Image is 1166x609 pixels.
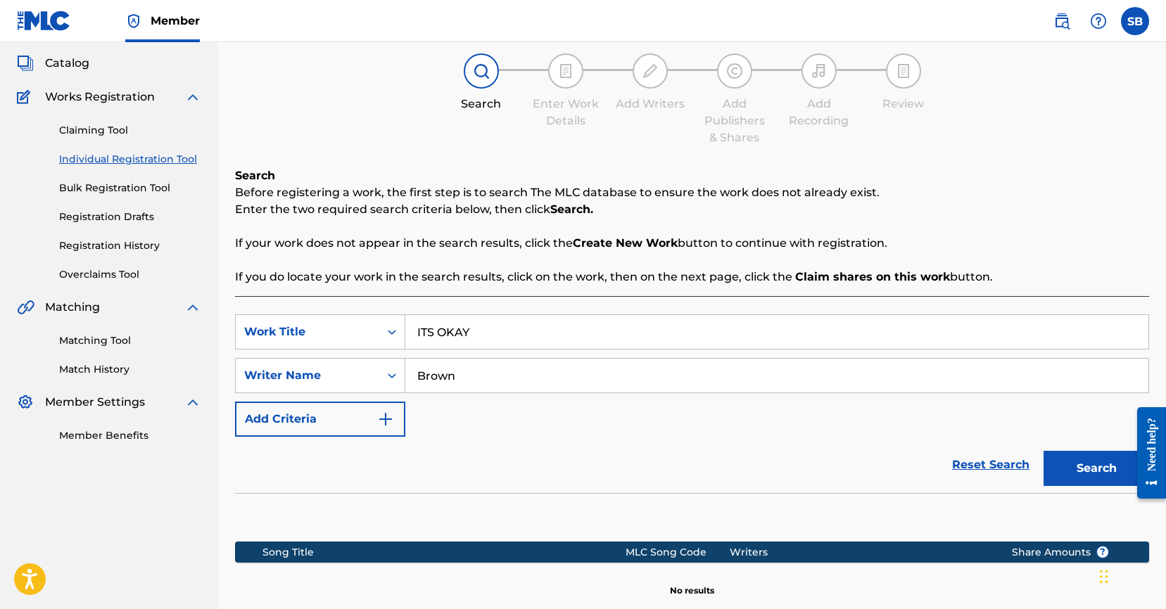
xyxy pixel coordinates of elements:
img: step indicator icon for Add Writers [642,63,659,79]
span: Works Registration [45,89,155,105]
img: step indicator icon for Add Recording [811,63,828,79]
div: Writer Name [244,367,371,384]
a: Registration Drafts [59,210,201,224]
a: Match History [59,362,201,377]
a: Reset Search [945,449,1037,480]
img: help [1090,13,1107,30]
img: expand [184,89,201,105]
div: Help [1084,7,1113,35]
img: 9d2ae6d4665cec9f34b9.svg [377,411,394,428]
iframe: Chat Widget [1096,541,1166,609]
div: Add Publishers & Shares [699,96,770,146]
div: Add Writers [615,96,685,113]
div: Enter Work Details [531,96,601,129]
img: MLC Logo [17,11,71,31]
button: Add Criteria [235,402,405,437]
button: Search [1044,451,1149,486]
img: Member Settings [17,394,34,411]
img: step indicator icon for Search [473,63,490,79]
div: Work Title [244,323,371,340]
a: CatalogCatalog [17,55,89,72]
p: Before registering a work, the first step is to search The MLC database to ensure the work does n... [235,184,1149,201]
div: Song Title [262,545,626,560]
a: Claiming Tool [59,123,201,138]
div: Drag [1100,556,1108,598]
form: Search Form [235,314,1149,493]
img: Catalog [17,55,34,72]
a: Public Search [1048,7,1076,35]
img: expand [184,299,201,316]
div: MLC Song Code [626,545,730,560]
div: User Menu [1121,7,1149,35]
a: Individual Registration Tool [59,152,201,167]
img: expand [184,394,201,411]
img: Top Rightsholder [125,13,142,30]
img: step indicator icon for Enter Work Details [557,63,574,79]
span: Share Amounts [1012,545,1109,560]
a: Member Benefits [59,428,201,443]
strong: Claim shares on this work [795,270,950,283]
p: If you do locate your work in the search results, click on the work, then on the next page, click... [235,269,1149,286]
img: Works Registration [17,89,35,105]
p: No results [670,568,714,597]
a: Matching Tool [59,333,201,348]
strong: Create New Work [573,236,678,250]
img: search [1053,13,1070,30]
span: Member Settings [45,394,145,411]
span: Member [151,13,200,29]
a: Registration History [59,238,201,253]
p: If your work does not appear in the search results, click the button to continue with registration. [235,235,1149,252]
img: step indicator icon for Add Publishers & Shares [726,63,743,79]
div: Search [446,96,517,113]
strong: Search. [550,203,593,216]
a: Bulk Registration Tool [59,181,201,195]
div: Writers [730,545,990,560]
img: step indicator icon for Review [895,63,912,79]
img: Matching [17,299,34,316]
span: Matching [45,299,100,316]
div: Add Recording [784,96,854,129]
b: Search [235,169,275,182]
iframe: Resource Center [1127,396,1166,509]
a: Overclaims Tool [59,267,201,282]
span: Catalog [45,55,89,72]
div: Review [868,96,939,113]
p: Enter the two required search criteria below, then click [235,201,1149,218]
